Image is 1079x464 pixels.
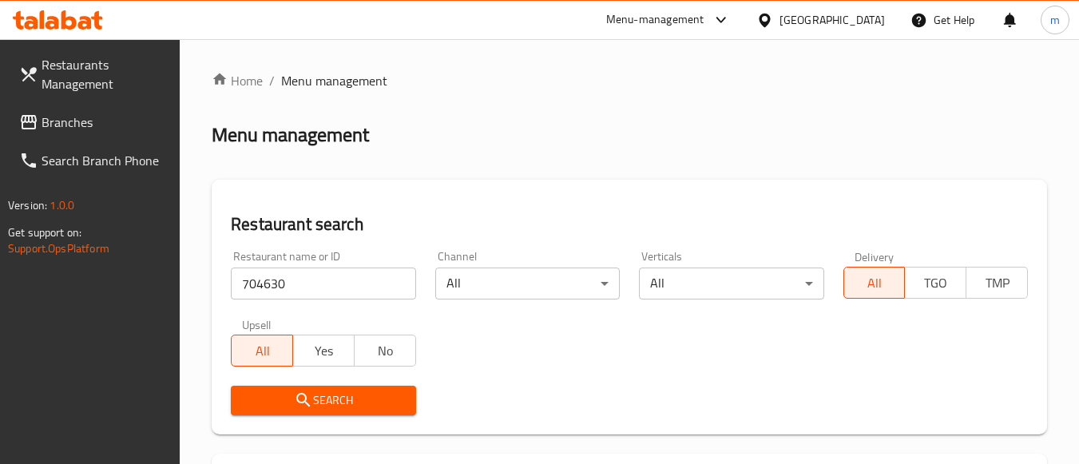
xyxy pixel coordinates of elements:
span: Search Branch Phone [42,151,168,170]
button: TGO [904,267,966,299]
span: All [851,272,899,295]
nav: breadcrumb [212,71,1047,90]
span: Version: [8,195,47,216]
div: All [639,268,823,299]
a: Support.OpsPlatform [8,238,109,259]
button: Search [231,386,415,415]
a: Search Branch Phone [6,141,180,180]
span: Yes [300,339,348,363]
span: m [1050,11,1060,29]
label: Upsell [242,319,272,330]
label: Delivery [855,251,895,262]
h2: Restaurant search [231,212,1028,236]
a: Restaurants Management [6,46,180,103]
span: No [361,339,410,363]
span: Restaurants Management [42,55,168,93]
button: TMP [966,267,1028,299]
div: All [435,268,620,299]
button: All [843,267,906,299]
span: All [238,339,287,363]
div: [GEOGRAPHIC_DATA] [779,11,885,29]
button: Yes [292,335,355,367]
div: Menu-management [606,10,704,30]
li: / [269,71,275,90]
h2: Menu management [212,122,369,148]
span: TGO [911,272,960,295]
button: No [354,335,416,367]
span: Branches [42,113,168,132]
a: Branches [6,103,180,141]
button: All [231,335,293,367]
span: Menu management [281,71,387,90]
span: TMP [973,272,1021,295]
span: 1.0.0 [50,195,74,216]
input: Search for restaurant name or ID.. [231,268,415,299]
span: Search [244,391,403,410]
span: Get support on: [8,222,81,243]
a: Home [212,71,263,90]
